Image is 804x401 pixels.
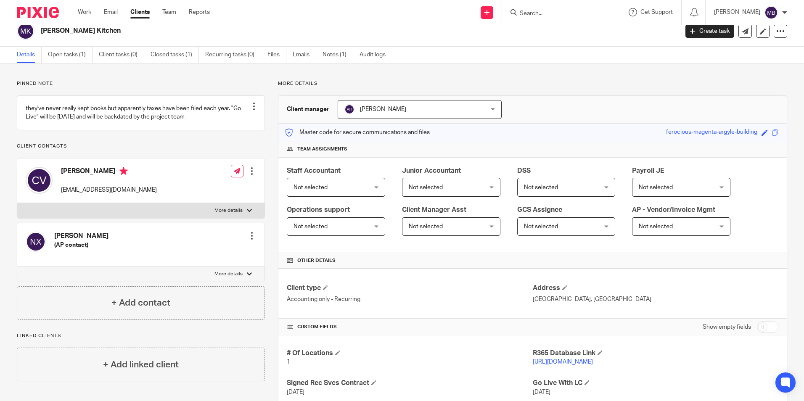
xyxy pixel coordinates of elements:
[703,323,751,331] label: Show empty fields
[17,332,265,339] p: Linked clients
[214,271,243,277] p: More details
[287,284,532,293] h4: Client type
[54,232,108,240] h4: [PERSON_NAME]
[61,186,157,194] p: [EMAIL_ADDRESS][DOMAIN_NAME]
[287,167,341,174] span: Staff Accountant
[409,185,443,190] span: Not selected
[151,47,199,63] a: Closed tasks (1)
[162,8,176,16] a: Team
[205,47,261,63] a: Recurring tasks (0)
[17,7,59,18] img: Pixie
[26,167,53,194] img: svg%3E
[78,8,91,16] a: Work
[632,167,664,174] span: Payroll JE
[287,349,532,358] h4: # Of Locations
[267,47,286,63] a: Files
[287,206,350,213] span: Operations support
[287,105,329,113] h3: Client manager
[524,185,558,190] span: Not selected
[409,224,443,230] span: Not selected
[533,359,593,365] a: [URL][DOMAIN_NAME]
[533,389,550,395] span: [DATE]
[287,324,532,330] h4: CUSTOM FIELDS
[714,8,760,16] p: [PERSON_NAME]
[104,8,118,16] a: Email
[17,143,265,150] p: Client contacts
[639,224,673,230] span: Not selected
[517,206,562,213] span: GCS Assignee
[519,10,595,18] input: Search
[294,224,328,230] span: Not selected
[111,296,170,309] h4: + Add contact
[402,206,466,213] span: Client Manager Asst
[639,185,673,190] span: Not selected
[297,257,336,264] span: Other details
[287,359,290,365] span: 1
[103,358,179,371] h4: + Add linked client
[533,349,778,358] h4: R365 Database Link
[764,6,778,19] img: svg%3E
[17,80,265,87] p: Pinned note
[287,295,532,303] p: Accounting only - Recurring
[119,167,128,175] i: Primary
[360,106,406,112] span: [PERSON_NAME]
[640,9,673,15] span: Get Support
[685,24,734,38] a: Create task
[278,80,787,87] p: More details
[130,8,150,16] a: Clients
[360,47,392,63] a: Audit logs
[344,104,354,114] img: svg%3E
[323,47,353,63] a: Notes (1)
[297,146,347,153] span: Team assignments
[26,232,46,252] img: svg%3E
[41,26,546,35] h2: [PERSON_NAME] Kitchen
[214,207,243,214] p: More details
[287,389,304,395] span: [DATE]
[533,379,778,388] h4: Go Live With LC
[293,47,316,63] a: Emails
[533,295,778,303] p: [GEOGRAPHIC_DATA], [GEOGRAPHIC_DATA]
[48,47,93,63] a: Open tasks (1)
[285,128,430,137] p: Master code for secure communications and files
[54,241,108,249] h5: (AP contact)
[189,8,210,16] a: Reports
[533,284,778,293] h4: Address
[61,167,157,177] h4: [PERSON_NAME]
[17,47,42,63] a: Details
[99,47,144,63] a: Client tasks (0)
[632,206,715,213] span: AP - Vendor/Invoice Mgmt
[517,167,531,174] span: DSS
[524,224,558,230] span: Not selected
[402,167,461,174] span: Junior Accountant
[17,22,34,40] img: svg%3E
[294,185,328,190] span: Not selected
[287,379,532,388] h4: Signed Rec Svcs Contract
[666,128,757,137] div: ferocious-magenta-argyle-building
